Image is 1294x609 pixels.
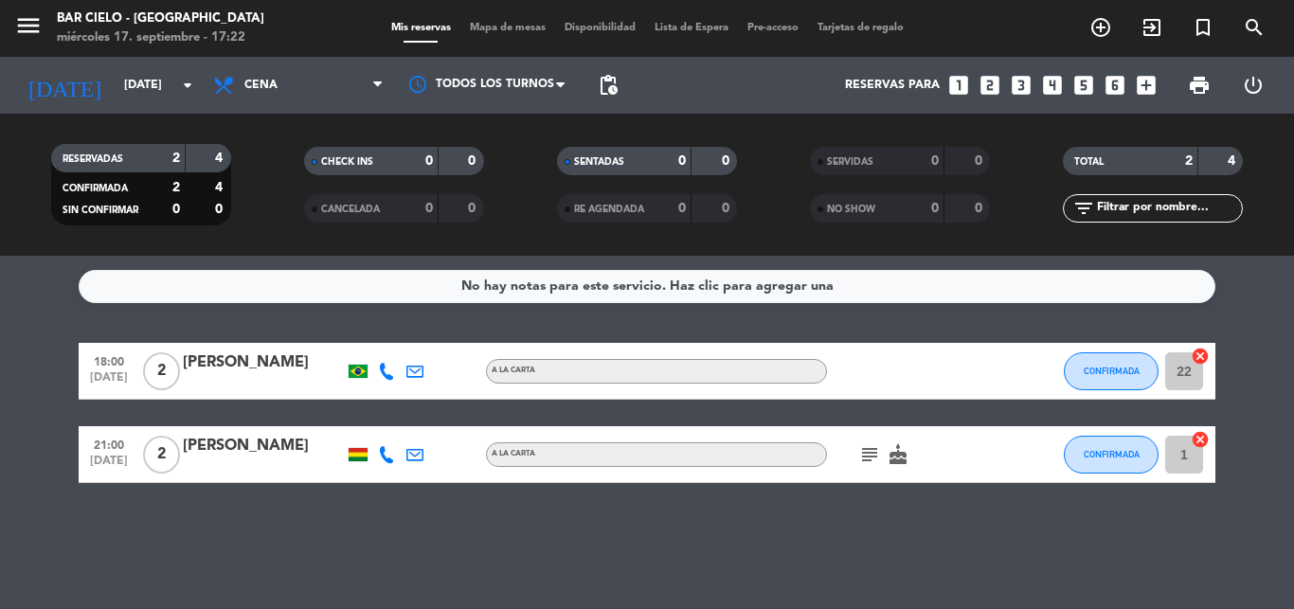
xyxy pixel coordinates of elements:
[1084,449,1140,459] span: CONFIRMADA
[85,349,133,371] span: 18:00
[1134,73,1159,98] i: add_box
[425,154,433,168] strong: 0
[1072,197,1095,220] i: filter_list
[176,74,199,97] i: arrow_drop_down
[678,202,686,215] strong: 0
[425,202,433,215] strong: 0
[1009,73,1033,98] i: looks_3
[1084,366,1140,376] span: CONFIRMADA
[827,205,875,214] span: NO SHOW
[468,202,479,215] strong: 0
[63,206,138,215] span: SIN CONFIRMAR
[63,154,123,164] span: RESERVADAS
[215,181,226,194] strong: 4
[1103,73,1127,98] i: looks_6
[722,154,733,168] strong: 0
[887,443,909,466] i: cake
[172,152,180,165] strong: 2
[85,371,133,393] span: [DATE]
[143,352,180,390] span: 2
[85,433,133,455] span: 21:00
[845,79,940,92] span: Reservas para
[946,73,971,98] i: looks_one
[1243,16,1266,39] i: search
[321,205,380,214] span: CANCELADA
[1191,347,1210,366] i: cancel
[215,152,226,165] strong: 4
[931,154,939,168] strong: 0
[492,367,535,374] span: A la carta
[678,154,686,168] strong: 0
[143,436,180,474] span: 2
[461,276,834,297] div: No hay notas para este servicio. Haz clic para agregar una
[183,350,344,375] div: [PERSON_NAME]
[1188,74,1211,97] span: print
[1074,157,1104,167] span: TOTAL
[808,23,913,33] span: Tarjetas de regalo
[645,23,738,33] span: Lista de Espera
[738,23,808,33] span: Pre-acceso
[978,73,1002,98] i: looks_two
[1064,352,1159,390] button: CONFIRMADA
[1185,154,1193,168] strong: 2
[14,64,115,106] i: [DATE]
[1071,73,1096,98] i: looks_5
[57,9,264,28] div: Bar Cielo - [GEOGRAPHIC_DATA]
[555,23,645,33] span: Disponibilidad
[1226,57,1280,114] div: LOG OUT
[183,434,344,458] div: [PERSON_NAME]
[85,455,133,476] span: [DATE]
[63,184,128,193] span: CONFIRMADA
[172,181,180,194] strong: 2
[382,23,460,33] span: Mis reservas
[321,157,373,167] span: CHECK INS
[1064,436,1159,474] button: CONFIRMADA
[14,11,43,46] button: menu
[492,450,535,457] span: A la carta
[468,154,479,168] strong: 0
[1242,74,1265,97] i: power_settings_new
[172,203,180,216] strong: 0
[460,23,555,33] span: Mapa de mesas
[1141,16,1163,39] i: exit_to_app
[722,202,733,215] strong: 0
[827,157,873,167] span: SERVIDAS
[574,205,644,214] span: RE AGENDADA
[975,202,986,215] strong: 0
[858,443,881,466] i: subject
[1095,198,1242,219] input: Filtrar por nombre...
[244,79,278,92] span: Cena
[1040,73,1065,98] i: looks_4
[57,28,264,47] div: miércoles 17. septiembre - 17:22
[574,157,624,167] span: SENTADAS
[1192,16,1214,39] i: turned_in_not
[975,154,986,168] strong: 0
[597,74,620,97] span: pending_actions
[215,203,226,216] strong: 0
[931,202,939,215] strong: 0
[1228,154,1239,168] strong: 4
[1191,430,1210,449] i: cancel
[1089,16,1112,39] i: add_circle_outline
[14,11,43,40] i: menu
